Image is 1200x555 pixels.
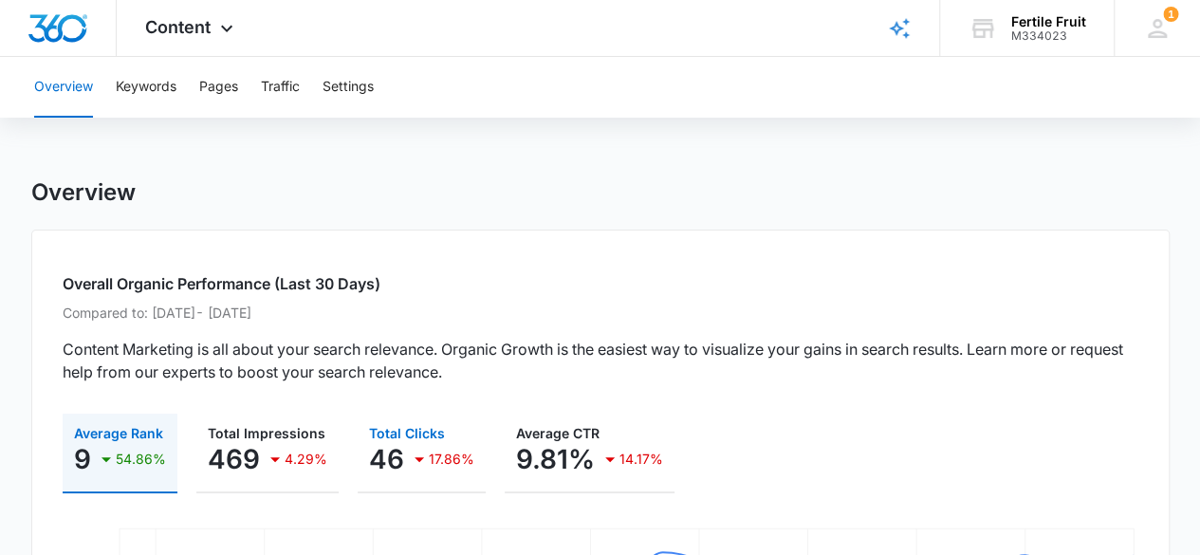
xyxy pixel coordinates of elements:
button: Keywords [116,57,176,118]
button: Pages [199,57,238,118]
p: 54.86% [116,453,166,466]
h1: Overview [31,178,136,207]
h2: Overall Organic Performance (Last 30 Days) [63,272,1138,295]
button: Traffic [261,57,300,118]
p: 17.86% [429,453,474,466]
p: 46 [369,444,404,474]
span: Total Impressions [208,425,325,441]
div: account name [1011,14,1086,29]
button: Settings [323,57,374,118]
span: Average CTR [516,425,600,441]
p: 14.17% [619,453,663,466]
p: 9 [74,444,91,474]
button: Overview [34,57,93,118]
div: account id [1011,29,1086,43]
div: notifications count [1163,7,1178,22]
span: 1 [1163,7,1178,22]
p: 469 [208,444,260,474]
span: Average Rank [74,425,163,441]
p: Compared to: [DATE] - [DATE] [63,303,1138,323]
p: 9.81% [516,444,595,474]
p: 4.29% [285,453,327,466]
span: Content [145,17,211,37]
p: Content Marketing is all about your search relevance. Organic Growth is the easiest way to visual... [63,338,1138,383]
span: Total Clicks [369,425,445,441]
